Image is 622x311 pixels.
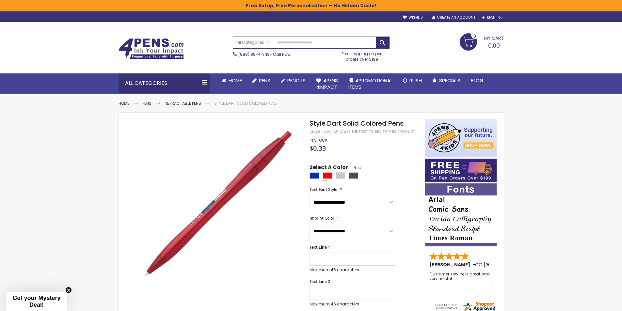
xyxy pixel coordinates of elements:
a: 4PROMOTIONALITEMS [343,73,398,95]
span: 4PROMOTIONAL ITEMS [348,77,392,90]
a: Pens [247,73,276,88]
a: All Categories [233,37,272,48]
img: Free shipping on orders over $199 [425,159,497,182]
span: 0 [473,33,476,39]
span: Specials [439,77,460,84]
strong: SKU [310,129,322,135]
a: Home [119,101,129,106]
a: Pens [142,101,152,106]
a: Create an Account [432,15,475,20]
span: [GEOGRAPHIC_DATA] [484,261,532,268]
a: (888) 88-4PENS [238,52,270,57]
div: 4PK-55664 [324,130,346,135]
img: 4Pens Custom Pens and Promotional Products [119,38,184,59]
span: Blog [471,77,484,84]
span: $0.33 [310,144,326,153]
span: Rush [409,77,422,84]
li: Style Dart Solid Colored Pens [214,101,277,106]
a: 4Pens4impact [311,73,343,95]
div: Red [323,172,332,179]
span: Red [348,165,361,170]
div: Customer service is great and very helpful [429,272,493,286]
a: Retractable Pens [165,101,201,106]
a: Rush [398,73,427,88]
span: CO [475,261,483,268]
img: red-55664-style-dart-pen_1_1.jpg [132,118,301,288]
span: Text Line 2 [310,279,330,284]
img: 4pens 4 kids [425,119,497,157]
span: Pencils [287,77,306,84]
button: Close teaser [65,287,72,293]
a: Wishlist [403,15,425,20]
span: In stock [310,137,327,143]
div: Silver [336,172,345,179]
a: Pencils [276,73,311,88]
span: Pens [259,77,270,84]
span: [PERSON_NAME] [429,261,472,268]
a: Home [216,73,247,88]
div: All Categories [119,73,210,93]
a: Blog [466,73,489,88]
span: Text Font Style [310,187,337,192]
div: Get your Mystery Deal!Close teaser [7,292,67,311]
span: 0.00 [488,41,500,50]
span: Get your Mystery Deal! [12,295,60,308]
iframe: Google Customer Reviews [568,293,622,311]
div: Sign In [482,15,503,20]
p: Maximum 45 characters [310,267,396,272]
img: font-personalization-examples [425,183,497,246]
span: 4Pens 4impact [316,77,338,90]
div: Free shipping on pen orders over $199 [335,49,390,62]
span: - , [472,261,532,268]
span: Style Dart Solid Colored Pens [310,119,404,128]
span: - Call Now! [238,52,292,57]
span: All Categories [236,40,269,45]
div: Smoke [349,172,359,179]
span: Home [229,77,242,84]
div: Availability [310,138,327,143]
a: Specials [427,73,466,88]
p: Maximum 45 characters [310,302,396,307]
span: Text Line 1 [310,244,330,250]
a: Be the first to review this product [346,129,415,134]
span: Select A Color [310,164,348,173]
a: 0.00 0 [460,33,504,50]
span: Imprint Color [310,215,334,221]
div: Blue [310,172,319,179]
